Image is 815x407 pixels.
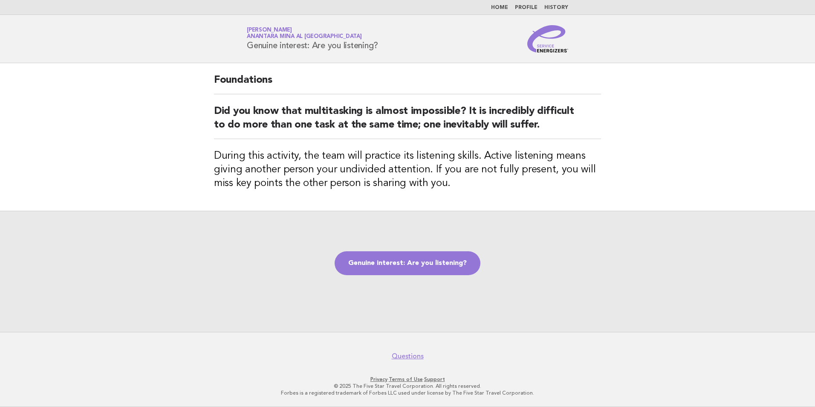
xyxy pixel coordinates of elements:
[544,5,568,10] a: History
[392,352,424,360] a: Questions
[424,376,445,382] a: Support
[515,5,538,10] a: Profile
[335,251,480,275] a: Genuine interest: Are you listening?
[247,28,378,50] h1: Genuine interest: Are you listening?
[214,73,601,94] h2: Foundations
[527,25,568,52] img: Service Energizers
[491,5,508,10] a: Home
[247,27,362,39] a: [PERSON_NAME]Anantara Mina al [GEOGRAPHIC_DATA]
[147,383,668,390] p: © 2025 The Five Star Travel Corporation. All rights reserved.
[214,105,601,139] h2: Did you know that multitasking is almost impossible? It is incredibly difficult to do more than o...
[214,149,601,190] h3: During this activity, the team will practice its listening skills. Active listening means giving ...
[247,34,362,40] span: Anantara Mina al [GEOGRAPHIC_DATA]
[147,376,668,383] p: · ·
[147,390,668,396] p: Forbes is a registered trademark of Forbes LLC used under license by The Five Star Travel Corpora...
[389,376,423,382] a: Terms of Use
[370,376,387,382] a: Privacy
